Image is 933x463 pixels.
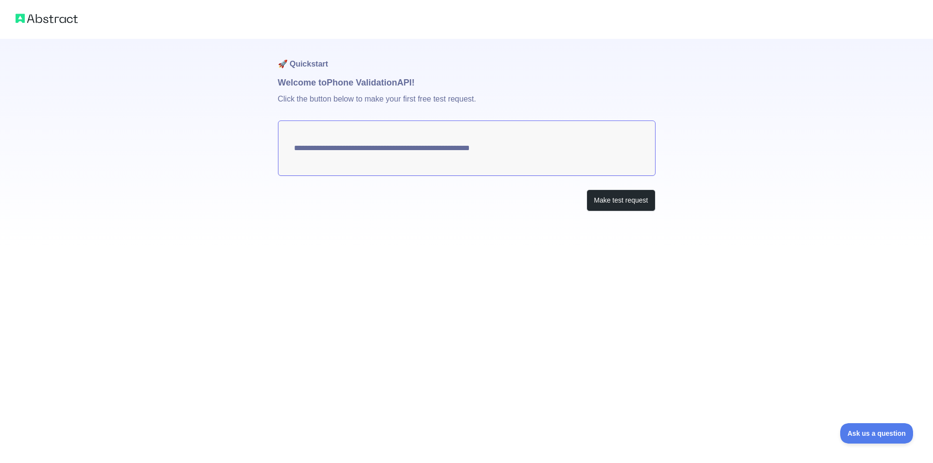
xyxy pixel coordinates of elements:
h1: Welcome to Phone Validation API! [278,76,656,89]
h1: 🚀 Quickstart [278,39,656,76]
button: Make test request [587,189,655,211]
img: Abstract logo [16,12,78,25]
p: Click the button below to make your first free test request. [278,89,656,120]
iframe: Toggle Customer Support [840,423,914,444]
